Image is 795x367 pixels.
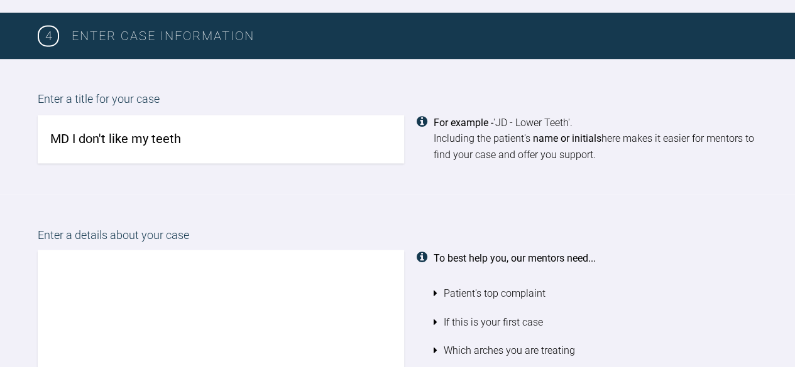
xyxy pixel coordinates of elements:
strong: To best help you, our mentors need... [434,252,596,263]
li: If this is your first case [434,307,758,336]
label: Enter a title for your case [38,90,757,115]
div: 'JD - Lower Teeth'. Including the patient's here makes it easier for mentors to find your case an... [434,115,758,163]
input: JD - Lower Teeth [38,115,404,163]
span: 4 [38,25,59,46]
strong: For example - [434,117,493,129]
li: Patient's top complaint [434,279,758,307]
li: Which arches you are treating [434,336,758,364]
strong: name or initials [533,132,601,144]
h3: Enter case information [72,26,757,46]
label: Enter a details about your case [38,226,757,250]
